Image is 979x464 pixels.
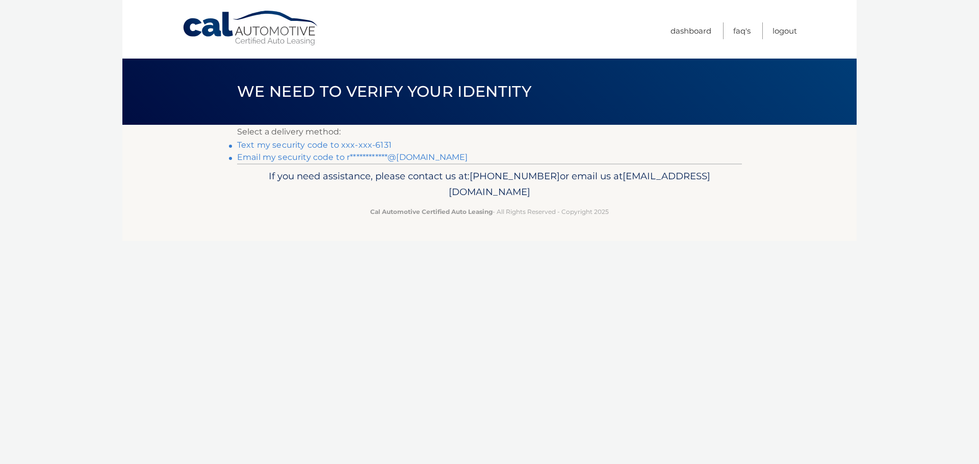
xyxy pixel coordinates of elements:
a: Text my security code to xxx-xxx-6131 [237,140,392,150]
p: - All Rights Reserved - Copyright 2025 [244,206,735,217]
span: [PHONE_NUMBER] [470,170,560,182]
a: Dashboard [671,22,711,39]
p: Select a delivery method: [237,125,742,139]
p: If you need assistance, please contact us at: or email us at [244,168,735,201]
span: We need to verify your identity [237,82,531,101]
a: Cal Automotive [182,10,320,46]
a: FAQ's [733,22,751,39]
a: Logout [772,22,797,39]
strong: Cal Automotive Certified Auto Leasing [370,208,493,215]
